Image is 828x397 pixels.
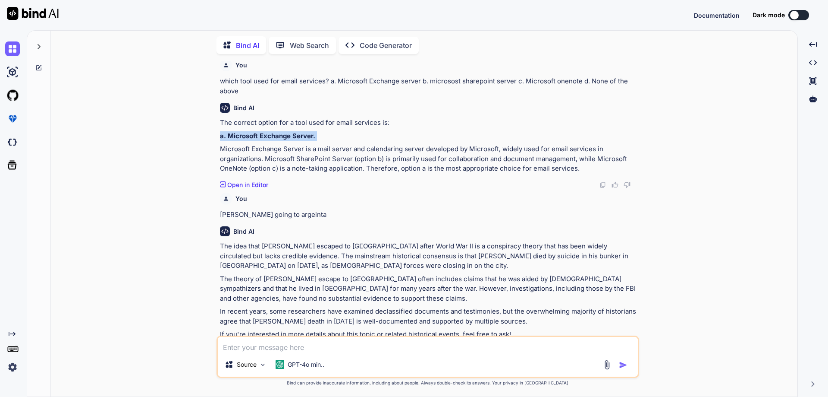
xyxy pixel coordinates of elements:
img: icon [619,361,627,369]
p: Code Generator [360,40,412,51]
p: Bind can provide inaccurate information, including about people. Always double-check its answers.... [216,380,639,386]
p: which tool used for email services? a. Microsoft Exchange server b. microsost sharepoint server c... [220,76,637,96]
h6: You [235,194,247,203]
p: In recent years, some researchers have examined declassified documents and testimonies, but the o... [220,307,637,326]
h6: You [235,61,247,70]
p: Microsoft Exchange Server is a mail server and calendaring server developed by Microsoft, widely ... [220,144,637,174]
p: [PERSON_NAME] going to argeinta [220,210,637,220]
p: The correct option for a tool used for email services is: [220,118,637,128]
img: darkCloudIdeIcon [5,135,20,149]
p: Source [237,360,257,369]
img: Pick Models [259,361,267,368]
img: githubLight [5,88,20,103]
p: The theory of [PERSON_NAME] escape to [GEOGRAPHIC_DATA] often includes claims that he was aided b... [220,274,637,304]
img: copy [599,181,606,188]
img: settings [5,360,20,375]
p: If you're interested in more details about this topic or related historical events, feel free to ... [220,330,637,340]
img: premium [5,111,20,126]
strong: a. Microsoft Exchange Server. [220,132,315,140]
button: Documentation [694,11,740,20]
img: Bind AI [7,7,59,20]
p: GPT-4o min.. [288,360,324,369]
h6: Bind AI [233,104,254,112]
img: chat [5,41,20,56]
p: Bind AI [236,40,259,51]
img: GPT-4o mini [276,360,284,369]
img: dislike [624,181,630,188]
p: The idea that [PERSON_NAME] escaped to [GEOGRAPHIC_DATA] after World War II is a conspiracy theor... [220,241,637,271]
img: like [612,181,618,188]
p: Open in Editor [227,181,268,189]
img: ai-studio [5,65,20,79]
h6: Bind AI [233,227,254,236]
img: attachment [602,360,612,370]
p: Web Search [290,40,329,51]
span: Documentation [694,12,740,19]
span: Dark mode [753,11,785,19]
